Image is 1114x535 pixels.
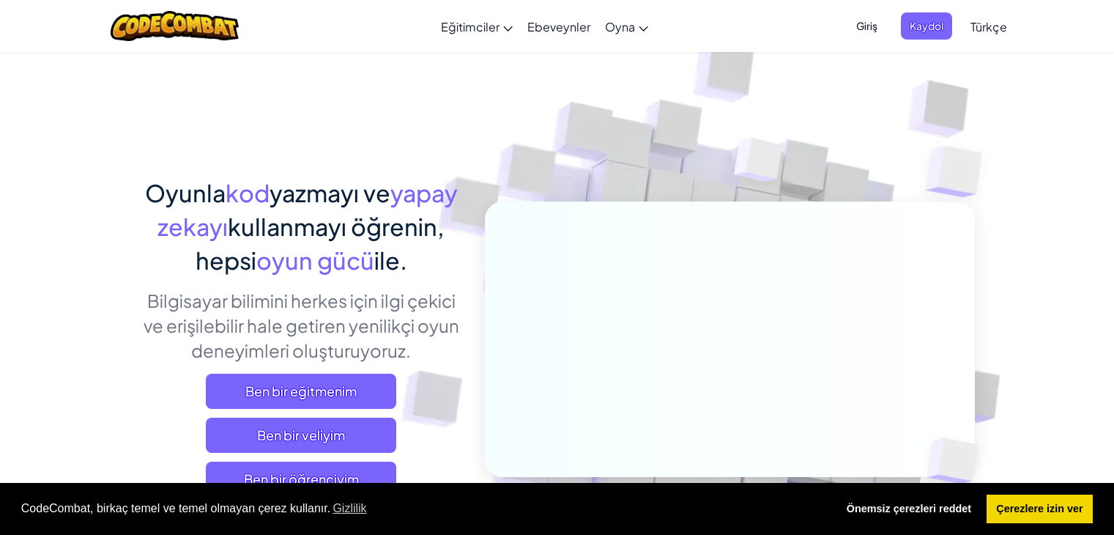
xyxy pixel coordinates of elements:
[330,498,369,520] a: learn more about cookies
[896,110,1023,234] img: Overlap cubes
[706,109,812,218] img: Overlap cubes
[520,7,598,46] a: Ebeveynler
[605,19,635,34] span: Oyna
[963,7,1014,46] a: Türkçe
[434,7,520,46] a: Eğitimciler
[140,288,463,363] p: Bilgisayar bilimini herkes için ilgi çekici ve erişilebilir hale getiren yenilikçi oyun deneyimle...
[145,178,226,207] span: Oyunla
[270,178,390,207] span: yazmayı ve
[206,462,396,497] button: Ben bir öğrenciyim
[374,246,407,275] span: ile.
[206,374,396,409] a: Ben bir eğitmenim
[441,19,500,34] span: Eğitimciler
[970,19,1007,34] span: Türkçe
[847,12,886,40] button: Giriş
[598,7,656,46] a: Oyna
[226,178,270,207] span: kod
[256,246,374,275] span: oyun gücü
[901,12,952,40] button: Kaydol
[21,498,825,520] span: CodeCombat, birkaç temel ve temel olmayan çerez kullanır.
[836,495,981,524] a: deny cookies
[987,495,1093,524] a: allow cookies
[196,212,445,275] span: kullanmayı öğrenin, hepsi
[902,407,1012,514] img: Overlap cubes
[111,11,239,41] img: CodeCombat logo
[206,418,396,453] a: Ben bir veliyim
